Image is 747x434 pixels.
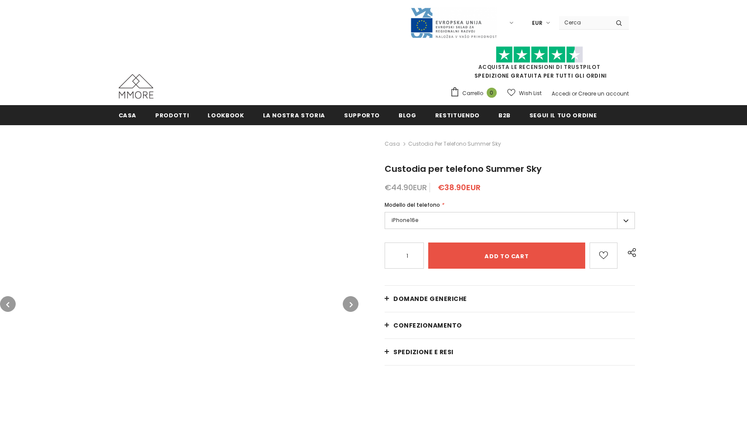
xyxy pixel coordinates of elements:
a: Creare un account [578,90,629,97]
span: Custodia per telefono Summer Sky [408,139,501,149]
a: Restituendo [435,105,480,125]
a: Casa [385,139,400,149]
a: Accedi [552,90,570,97]
a: Lookbook [208,105,244,125]
span: Lookbook [208,111,244,120]
span: Wish List [519,89,542,98]
a: Wish List [507,85,542,101]
a: supporto [344,105,380,125]
span: EUR [532,19,542,27]
span: €38.90EUR [438,182,481,193]
a: Blog [399,105,416,125]
img: Fidati di Pilot Stars [496,46,583,63]
a: Carrello 0 [450,87,501,100]
span: Modello del telefono [385,201,440,208]
a: Casa [119,105,137,125]
span: CONFEZIONAMENTO [393,321,462,330]
a: Domande generiche [385,286,635,312]
span: or [572,90,577,97]
span: Blog [399,111,416,120]
a: Acquista le recensioni di TrustPilot [478,63,600,71]
input: Search Site [559,16,609,29]
a: CONFEZIONAMENTO [385,312,635,338]
input: Add to cart [428,243,585,269]
span: Domande generiche [393,294,467,303]
span: Segui il tuo ordine [529,111,597,120]
span: Custodia per telefono Summer Sky [385,163,542,175]
label: iPhone16e [385,212,635,229]
a: La nostra storia [263,105,325,125]
span: supporto [344,111,380,120]
a: Segui il tuo ordine [529,105,597,125]
span: Carrello [462,89,483,98]
span: La nostra storia [263,111,325,120]
span: B2B [498,111,511,120]
span: Spedizione e resi [393,348,454,356]
a: Spedizione e resi [385,339,635,365]
img: Casi MMORE [119,74,153,99]
span: €44.90EUR [385,182,427,193]
a: Prodotti [155,105,189,125]
span: Prodotti [155,111,189,120]
span: 0 [487,88,497,98]
span: Casa [119,111,137,120]
span: Restituendo [435,111,480,120]
a: Javni Razpis [410,19,497,26]
img: Javni Razpis [410,7,497,39]
a: B2B [498,105,511,125]
span: SPEDIZIONE GRATUITA PER TUTTI GLI ORDINI [450,50,629,79]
